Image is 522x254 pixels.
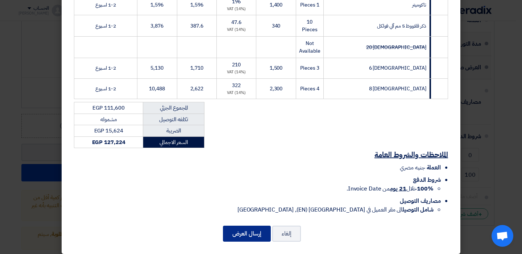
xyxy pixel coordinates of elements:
[270,85,283,93] span: 2,300
[143,114,204,125] td: تكلفه التوصيل
[402,205,434,214] strong: شامل التوصيل
[190,1,203,9] span: 1,596
[299,40,320,55] span: Not Available
[232,61,241,69] span: 210
[390,184,406,193] u: 21 يوم
[300,85,319,93] span: 4 Pieces
[302,18,317,33] span: 10 Pieces
[190,64,203,72] span: 1,710
[374,149,448,160] u: الملاحظات والشروط العامة
[417,184,434,193] strong: 100%
[400,197,441,205] span: مصاريف التوصيل
[95,64,116,72] span: 1-2 اسبوع
[366,44,426,51] strike: [DEMOGRAPHIC_DATA] 20
[150,1,163,9] span: 1,596
[300,64,319,72] span: 3 Pieces
[223,226,271,242] button: إرسال العرض
[92,138,125,146] strong: EGP 127,224
[413,176,441,184] span: شروط الدفع
[149,85,165,93] span: 10,488
[220,90,253,96] div: (14%) VAT
[143,136,204,148] td: السعر الاجمالي
[427,163,441,172] span: العملة
[143,125,204,137] td: الضريبة
[94,127,123,135] span: EGP 15,624
[220,6,253,12] div: (14%) VAT
[300,1,319,9] span: 1 Pieces
[95,1,116,9] span: 1-2 اسبوع
[74,205,434,214] li: الى مقر العميل في [GEOGRAPHIC_DATA] (EN), [GEOGRAPHIC_DATA]
[272,226,301,242] button: إلغاء
[492,225,513,247] a: Open chat
[150,64,163,72] span: 5,130
[143,102,204,114] td: المجموع الجزئي
[272,22,281,30] span: 340
[377,22,426,30] span: ذكر قلاووظ 5 مم آلي فولكل
[231,19,241,26] span: 47.6
[150,22,163,30] span: 3,876
[220,69,253,75] div: (14%) VAT
[412,1,426,9] span: تاكوميتر
[74,102,143,114] td: EGP 111,600
[270,1,283,9] span: 1,400
[347,184,434,193] span: خلال من Invoice Date.
[232,82,241,89] span: 322
[369,64,426,72] span: [DEMOGRAPHIC_DATA] 6
[100,115,116,123] span: مشموله
[190,85,203,93] span: 2,622
[270,64,283,72] span: 1,500
[95,85,116,93] span: 1-2 اسبوع
[190,22,203,30] span: 387.6
[95,22,116,30] span: 1-2 اسبوع
[369,85,426,93] span: [DEMOGRAPHIC_DATA] 8
[220,27,253,33] div: (14%) VAT
[400,163,425,172] span: جنيه مصري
